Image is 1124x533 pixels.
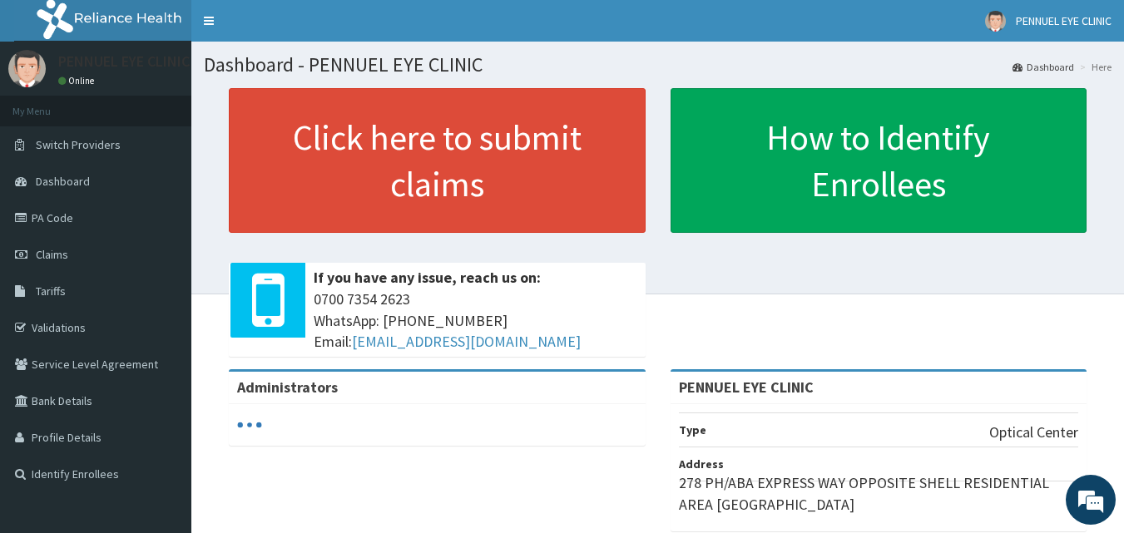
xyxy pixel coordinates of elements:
[989,422,1078,443] p: Optical Center
[1016,13,1112,28] span: PENNUEL EYE CLINIC
[229,88,646,233] a: Click here to submit claims
[36,174,90,189] span: Dashboard
[679,378,814,397] strong: PENNUEL EYE CLINIC
[8,50,46,87] img: User Image
[679,457,724,471] b: Address
[58,75,98,86] a: Online
[1076,60,1112,74] li: Here
[58,54,190,69] p: PENNUEL EYE CLINIC
[237,378,338,397] b: Administrators
[36,247,68,262] span: Claims
[679,422,706,437] b: Type
[204,54,1112,76] h1: Dashboard - PENNUEL EYE CLINIC
[985,11,1006,32] img: User Image
[314,268,541,287] b: If you have any issue, reach us on:
[36,284,66,299] span: Tariffs
[679,472,1079,515] p: 278 PH/ABA EXPRESS WAY OPPOSITE SHELL RESIDENTIAL AREA [GEOGRAPHIC_DATA]
[36,137,121,152] span: Switch Providers
[237,412,262,437] svg: audio-loading
[671,88,1087,233] a: How to Identify Enrollees
[1013,60,1074,74] a: Dashboard
[352,332,581,351] a: [EMAIL_ADDRESS][DOMAIN_NAME]
[314,289,637,353] span: 0700 7354 2623 WhatsApp: [PHONE_NUMBER] Email:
